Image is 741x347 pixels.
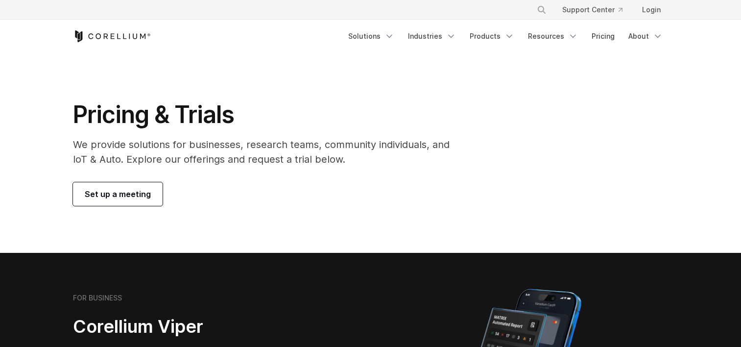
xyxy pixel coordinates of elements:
[73,182,163,206] a: Set up a meeting
[554,1,630,19] a: Support Center
[464,27,520,45] a: Products
[533,1,550,19] button: Search
[73,294,122,302] h6: FOR BUSINESS
[73,316,324,338] h2: Corellium Viper
[586,27,621,45] a: Pricing
[73,100,463,129] h1: Pricing & Trials
[73,137,463,167] p: We provide solutions for businesses, research teams, community individuals, and IoT & Auto. Explo...
[342,27,400,45] a: Solutions
[525,1,669,19] div: Navigation Menu
[634,1,669,19] a: Login
[522,27,584,45] a: Resources
[73,30,151,42] a: Corellium Home
[622,27,669,45] a: About
[85,188,151,200] span: Set up a meeting
[402,27,462,45] a: Industries
[342,27,669,45] div: Navigation Menu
